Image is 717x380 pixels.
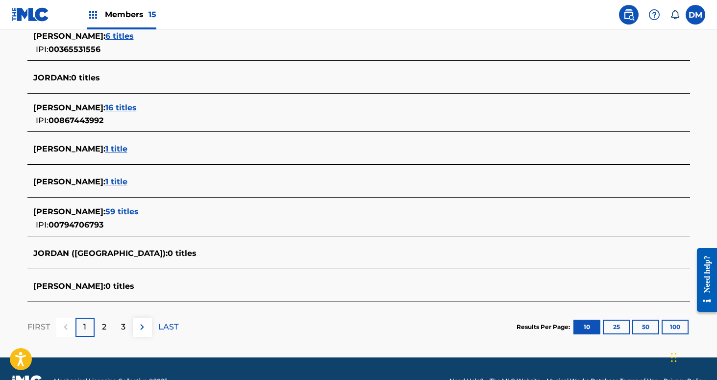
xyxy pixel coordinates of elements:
[49,45,100,54] span: 00365531556
[623,9,635,21] img: search
[33,31,105,41] span: [PERSON_NAME] :
[49,220,103,229] span: 00794706793
[33,103,105,112] span: [PERSON_NAME] :
[33,177,105,186] span: [PERSON_NAME] :
[105,144,127,153] span: 1 title
[671,343,677,372] div: Drag
[158,321,178,333] p: LAST
[648,9,660,21] img: help
[33,73,71,82] span: JORDAN :
[121,321,125,333] p: 3
[148,10,156,19] span: 15
[33,207,105,216] span: [PERSON_NAME] :
[619,5,639,25] a: Public Search
[668,333,717,380] iframe: Chat Widget
[105,281,134,291] span: 0 titles
[87,9,99,21] img: Top Rightsholders
[662,320,689,334] button: 100
[49,116,103,125] span: 00867443992
[36,45,49,54] span: IPI:
[105,207,139,216] span: 59 titles
[27,321,50,333] p: FIRST
[105,177,127,186] span: 1 title
[644,5,664,25] div: Help
[36,116,49,125] span: IPI:
[33,281,105,291] span: [PERSON_NAME] :
[105,103,137,112] span: 16 titles
[603,320,630,334] button: 25
[690,241,717,320] iframe: Resource Center
[686,5,705,25] div: User Menu
[632,320,659,334] button: 50
[168,249,197,258] span: 0 titles
[105,9,156,20] span: Members
[33,144,105,153] span: [PERSON_NAME] :
[12,7,49,22] img: MLC Logo
[105,31,134,41] span: 6 titles
[102,321,106,333] p: 2
[136,321,148,333] img: right
[71,73,100,82] span: 0 titles
[517,323,572,331] p: Results Per Page:
[36,220,49,229] span: IPI:
[83,321,86,333] p: 1
[670,10,680,20] div: Notifications
[573,320,600,334] button: 10
[33,249,168,258] span: JORDAN ([GEOGRAPHIC_DATA]) :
